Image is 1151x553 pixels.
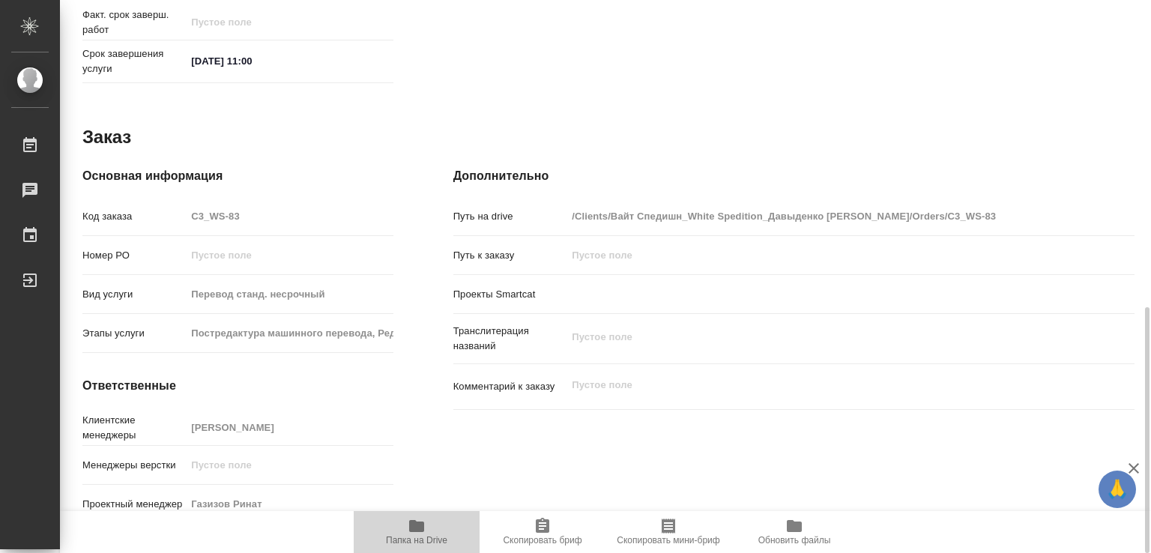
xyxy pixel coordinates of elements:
[186,283,393,305] input: Пустое поле
[82,248,186,263] p: Номер РО
[186,11,317,33] input: Пустое поле
[453,167,1135,185] h4: Дополнительно
[82,458,186,473] p: Менеджеры верстки
[82,125,131,149] h2: Заказ
[82,377,393,395] h4: Ответственные
[82,46,186,76] p: Срок завершения услуги
[1105,474,1130,505] span: 🙏
[1099,471,1136,508] button: 🙏
[731,511,857,553] button: Обновить файлы
[186,205,393,227] input: Пустое поле
[186,493,393,515] input: Пустое поле
[82,413,186,443] p: Клиентские менеджеры
[480,511,605,553] button: Скопировать бриф
[503,535,581,546] span: Скопировать бриф
[186,417,393,438] input: Пустое поле
[82,497,186,512] p: Проектный менеджер
[567,205,1078,227] input: Пустое поле
[453,287,567,302] p: Проекты Smartcat
[82,7,186,37] p: Факт. срок заверш. работ
[617,535,719,546] span: Скопировать мини-бриф
[186,244,393,266] input: Пустое поле
[82,287,186,302] p: Вид услуги
[453,248,567,263] p: Путь к заказу
[567,244,1078,266] input: Пустое поле
[605,511,731,553] button: Скопировать мини-бриф
[453,379,567,394] p: Комментарий к заказу
[186,322,393,344] input: Пустое поле
[453,209,567,224] p: Путь на drive
[758,535,831,546] span: Обновить файлы
[82,167,393,185] h4: Основная информация
[186,50,317,72] input: ✎ Введи что-нибудь
[186,454,393,476] input: Пустое поле
[453,324,567,354] p: Транслитерация названий
[354,511,480,553] button: Папка на Drive
[386,535,447,546] span: Папка на Drive
[82,326,186,341] p: Этапы услуги
[82,209,186,224] p: Код заказа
